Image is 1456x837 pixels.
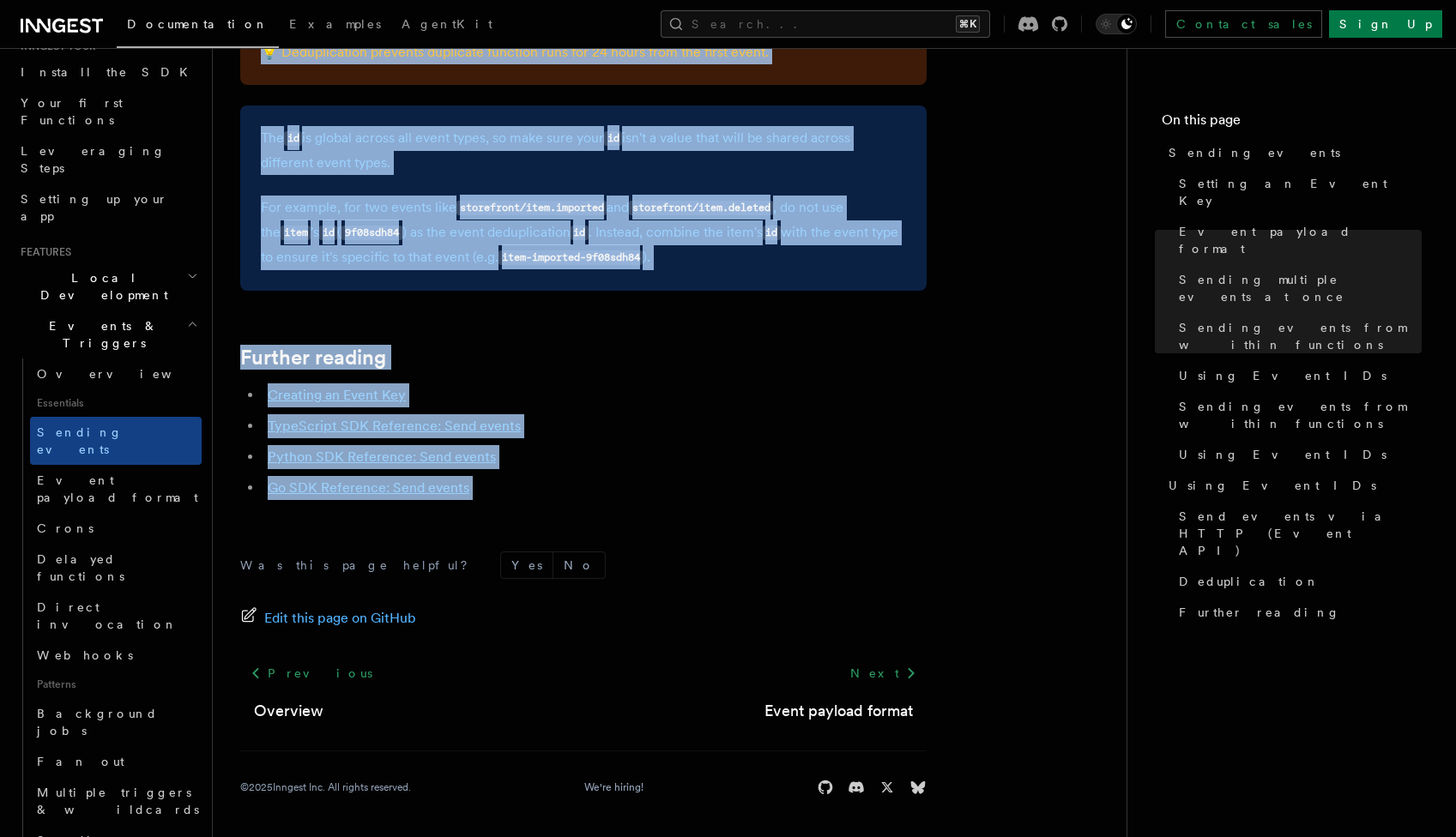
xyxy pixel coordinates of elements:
span: Your first Functions [21,96,123,127]
span: Direct invocation [37,600,178,631]
a: Install the SDK [14,57,202,87]
span: Examples [289,17,381,31]
span: Background jobs [37,707,158,738]
kbd: ⌘K [956,15,980,33]
div: © 2025 Inngest Inc. All rights reserved. [240,780,411,794]
a: Fan out [30,746,202,777]
code: item [281,226,311,240]
a: Using Event IDs [1162,470,1422,501]
code: item-imported-9f08sdh84 [498,250,643,265]
span: Events & Triggers [14,317,187,352]
a: Event payload format [1172,216,1422,264]
code: id [571,226,589,240]
a: Further reading [240,346,386,370]
code: id [763,226,781,240]
span: Essentials [30,389,202,417]
span: Sending multiple events at once [1179,271,1422,305]
h4: On this page [1162,110,1422,137]
span: Send events via HTTP (Event API) [1179,508,1422,559]
span: Documentation [127,17,269,31]
a: Setting an Event Key [1172,168,1422,216]
p: 💡 Deduplication prevents duplicate function runs for 24 hours from the first event. [261,40,906,64]
a: Crons [30,513,202,544]
a: Next [840,658,927,689]
span: Features [14,245,71,259]
span: Patterns [30,671,202,698]
span: Crons [37,521,94,535]
code: id [284,131,302,146]
span: Sending events [37,425,123,456]
a: Overview [30,358,202,389]
span: Install the SDK [21,65,198,79]
a: Sign Up [1329,10,1442,38]
a: Using Event IDs [1172,439,1422,470]
a: Sending multiple events at once [1172,264,1422,312]
a: Deduplication [1172,566,1422,597]
a: Python SDK Reference: Send events [268,449,496,465]
a: Previous [240,658,382,689]
span: Using Event IDs [1179,446,1387,463]
code: 9f08sdh84 [341,226,402,240]
button: Events & Triggers [14,310,202,358]
a: Webhooks [30,640,202,671]
span: Event payload format [37,473,198,504]
p: The is global across all event types, so make sure your isn't a value that will be shared across ... [261,126,906,175]
a: Go SDK Reference: Send events [268,479,469,496]
p: For example, for two events like and , do not use the 's ( ) as the event deduplication . Instead... [261,196,906,270]
a: Documentation [117,5,279,48]
span: Deduplication [1179,573,1320,590]
a: Further reading [1172,597,1422,628]
span: Delayed functions [37,552,124,583]
span: Using Event IDs [1179,367,1387,384]
span: Sending events [1169,144,1340,161]
a: Send events via HTTP (Event API) [1172,501,1422,566]
span: Leveraging Steps [21,144,166,175]
span: Webhooks [37,648,133,662]
a: Direct invocation [30,592,202,640]
p: Was this page helpful? [240,557,480,574]
span: Overview [37,367,214,381]
a: Event payload format [30,465,202,513]
a: We're hiring! [584,780,643,794]
a: Delayed functions [30,544,202,592]
a: TypeScript SDK Reference: Send events [268,418,521,434]
a: AgentKit [391,5,503,46]
a: Sending events [30,417,202,465]
a: Sending events [1162,137,1422,168]
button: Local Development [14,262,202,310]
span: Multiple triggers & wildcards [37,786,199,816]
a: Creating an Event Key [268,387,406,403]
a: Sending events from within functions [1172,391,1422,439]
button: Search...⌘K [661,10,990,38]
span: Edit this page on GitHub [264,606,416,630]
code: id [604,131,622,146]
span: Using Event IDs [1169,477,1376,494]
span: Setting up your app [21,192,168,223]
a: Overview [254,699,323,723]
span: Setting an Event Key [1179,175,1422,209]
code: id [319,226,337,240]
a: Sending events from within functions [1172,312,1422,360]
code: storefront/item.deleted [629,201,773,215]
button: Toggle dark mode [1096,14,1137,34]
span: Sending events from within functions [1179,319,1422,353]
span: Further reading [1179,604,1340,621]
span: AgentKit [402,17,492,31]
a: Examples [279,5,391,46]
a: Your first Functions [14,87,202,135]
a: Edit this page on GitHub [240,606,416,630]
button: Yes [501,552,553,578]
span: Sending events from within functions [1179,398,1422,432]
span: Local Development [14,269,187,304]
code: storefront/item.imported [456,201,607,215]
a: Background jobs [30,698,202,746]
a: Leveraging Steps [14,135,202,184]
a: Event payload format [764,699,913,723]
span: Fan out [37,755,124,768]
a: Setting up your app [14,184,202,232]
a: Using Event IDs [1172,360,1422,391]
a: Multiple triggers & wildcards [30,777,202,825]
button: No [553,552,605,578]
span: Event payload format [1179,223,1422,257]
a: Contact sales [1165,10,1322,38]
